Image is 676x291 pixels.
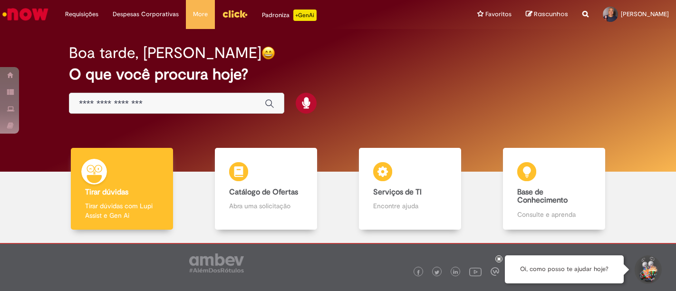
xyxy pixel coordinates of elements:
img: logo_footer_ambev_rotulo_gray.png [189,253,244,272]
img: logo_footer_facebook.png [416,270,421,275]
img: ServiceNow [1,5,50,24]
p: Tirar dúvidas com Lupi Assist e Gen Ai [85,201,158,220]
img: happy-face.png [261,46,275,60]
b: Base de Conhecimento [517,187,568,205]
p: Encontre ajuda [373,201,446,211]
img: logo_footer_twitter.png [435,270,439,275]
div: Oi, como posso te ajudar hoje? [505,255,624,283]
img: click_logo_yellow_360x200.png [222,7,248,21]
a: Base de Conhecimento Consulte e aprenda [482,148,626,230]
span: Favoritos [485,10,512,19]
button: Iniciar Conversa de Suporte [633,255,662,284]
span: [PERSON_NAME] [621,10,669,18]
a: Serviços de TI Encontre ajuda [338,148,482,230]
span: Despesas Corporativas [113,10,179,19]
b: Catálogo de Ofertas [229,187,298,197]
p: Consulte e aprenda [517,210,590,219]
a: Catálogo de Ofertas Abra uma solicitação [194,148,338,230]
span: Requisições [65,10,98,19]
b: Serviços de TI [373,187,422,197]
img: logo_footer_youtube.png [469,265,482,278]
h2: Boa tarde, [PERSON_NAME] [69,45,261,61]
img: logo_footer_linkedin.png [453,270,458,275]
p: Abra uma solicitação [229,201,302,211]
span: More [193,10,208,19]
div: Padroniza [262,10,317,21]
a: Tirar dúvidas Tirar dúvidas com Lupi Assist e Gen Ai [50,148,194,230]
p: +GenAi [293,10,317,21]
img: logo_footer_workplace.png [491,267,499,276]
h2: O que você procura hoje? [69,66,607,83]
a: Rascunhos [526,10,568,19]
span: Rascunhos [534,10,568,19]
b: Tirar dúvidas [85,187,128,197]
